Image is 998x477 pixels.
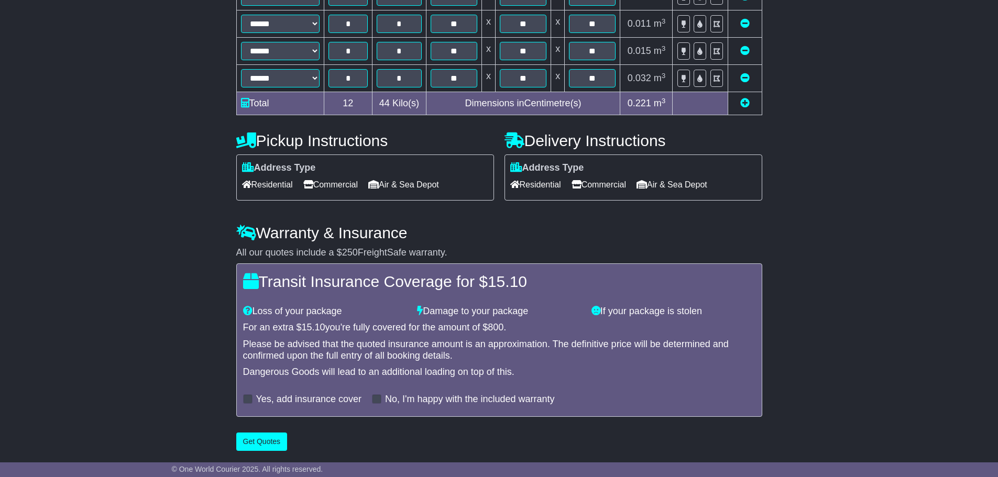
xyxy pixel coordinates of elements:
[368,176,439,193] span: Air & Sea Depot
[385,394,555,405] label: No, I'm happy with the included warranty
[243,273,755,290] h4: Transit Insurance Coverage for $
[256,394,361,405] label: Yes, add insurance cover
[172,465,323,473] span: © One World Courier 2025. All rights reserved.
[412,306,586,317] div: Damage to your package
[628,98,651,108] span: 0.221
[505,132,762,149] h4: Delivery Instructions
[426,92,620,115] td: Dimensions in Centimetre(s)
[243,367,755,378] div: Dangerous Goods will lead to an additional loading on top of this.
[740,18,750,29] a: Remove this item
[654,18,666,29] span: m
[236,247,762,259] div: All our quotes include a $ FreightSafe warranty.
[242,162,316,174] label: Address Type
[481,65,495,92] td: x
[551,65,565,92] td: x
[481,10,495,38] td: x
[236,224,762,241] h4: Warranty & Insurance
[243,339,755,361] div: Please be advised that the quoted insurance amount is an approximation. The definitive price will...
[740,73,750,83] a: Remove this item
[551,38,565,65] td: x
[238,306,412,317] div: Loss of your package
[481,38,495,65] td: x
[662,45,666,52] sup: 3
[662,17,666,25] sup: 3
[243,322,755,334] div: For an extra $ you're fully covered for the amount of $ .
[740,98,750,108] a: Add new item
[372,92,426,115] td: Kilo(s)
[586,306,761,317] div: If your package is stolen
[324,92,372,115] td: 12
[236,92,324,115] td: Total
[654,46,666,56] span: m
[303,176,358,193] span: Commercial
[342,247,358,258] span: 250
[654,98,666,108] span: m
[628,18,651,29] span: 0.011
[488,322,503,332] span: 800
[242,176,293,193] span: Residential
[551,10,565,38] td: x
[740,46,750,56] a: Remove this item
[662,97,666,105] sup: 3
[662,72,666,80] sup: 3
[628,46,651,56] span: 0.015
[302,322,325,332] span: 15.10
[637,176,707,193] span: Air & Sea Depot
[510,176,561,193] span: Residential
[488,273,527,290] span: 15.10
[510,162,584,174] label: Address Type
[379,98,390,108] span: 44
[654,73,666,83] span: m
[628,73,651,83] span: 0.032
[572,176,626,193] span: Commercial
[236,432,288,451] button: Get Quotes
[236,132,494,149] h4: Pickup Instructions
